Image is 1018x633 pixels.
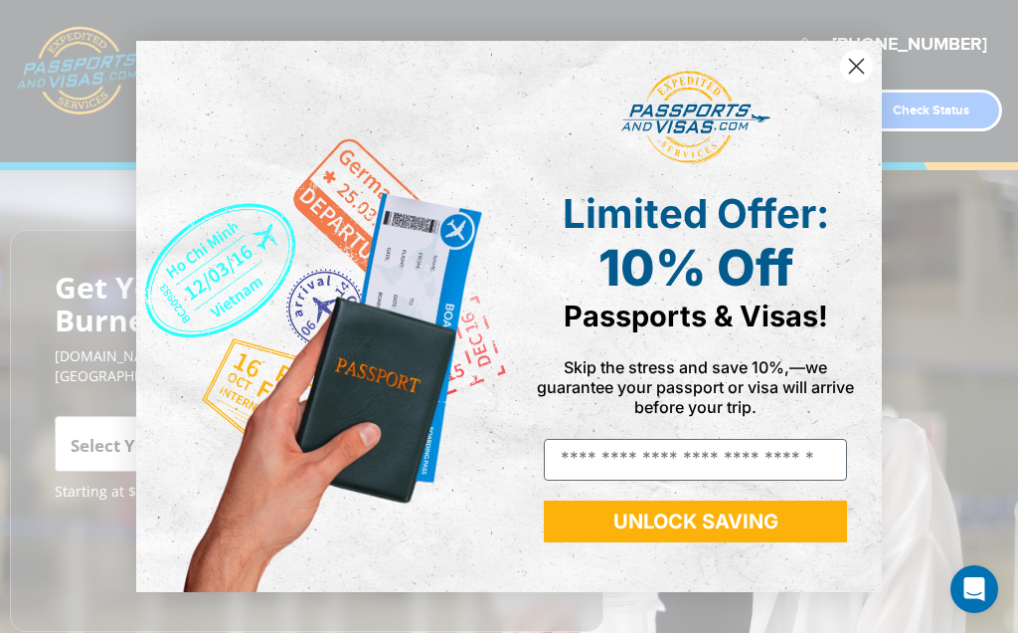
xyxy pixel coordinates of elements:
[544,501,847,542] button: UNLOCK SAVING
[563,189,829,238] span: Limited Offer:
[621,71,770,164] img: passports and visas
[136,41,509,591] img: de9cda0d-0715-46ca-9a25-073762a91ba7.png
[598,238,793,298] span: 10% Off
[839,49,874,84] button: Close dialog
[537,357,854,417] span: Skip the stress and save 10%,—we guarantee your passport or visa will arrive before your trip.
[564,299,828,333] span: Passports & Visas!
[950,565,998,613] div: Open Intercom Messenger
